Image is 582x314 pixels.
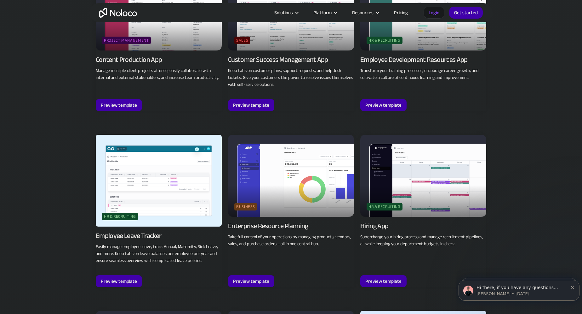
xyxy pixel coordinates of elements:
div: Preview template [101,277,137,285]
div: Preview template [365,277,402,285]
div: Solutions [266,9,305,17]
div: Resources [344,9,386,17]
div: Sales [234,37,250,44]
div: HR & Recruiting [367,37,402,44]
a: HR & RecruitingHiring AppSupercharge your hiring process and manage recruitment pipelines, all wh... [360,135,486,287]
div: Employee Leave Tracker [96,231,161,240]
div: Employee Development Resources App [360,55,468,64]
iframe: Intercom notifications message [456,267,582,311]
div: Enterprise Resource Planning [228,222,308,230]
a: home [99,8,137,18]
div: Preview template [233,277,269,285]
a: Pricing [386,9,416,17]
p: Take full control of your operations by managing products, vendors, sales, and purchase orders—al... [228,234,354,247]
a: Login [424,7,444,19]
p: Supercharge your hiring process and manage recruitment pipelines, all while keeping your departme... [360,234,486,247]
div: HR & Recruiting [367,203,402,210]
div: Solutions [274,9,293,17]
div: Preview template [365,101,402,109]
p: Manage multiple client projects at once, easily collaborate with internal and external stakeholde... [96,67,222,81]
div: Business [234,203,257,210]
a: BusinessEnterprise Resource PlanningTake full control of your operations by managing products, ve... [228,135,354,287]
div: Platform [313,9,332,17]
a: Get started [449,7,483,19]
div: Preview template [233,101,269,109]
div: Customer Success Management App [228,55,328,64]
div: Hiring App [360,222,388,230]
p: Keep tabs on customer plans, support requests, and helpdesk tickets. Give your customers the powe... [228,67,354,88]
p: Easily manage employee leave, track Annual, Maternity, Sick Leave, and more. Keep tabs on leave b... [96,243,222,264]
div: HR & Recruiting [102,213,138,220]
div: Project Management [102,37,151,44]
div: Resources [352,9,374,17]
p: Transform your training processes, encourage career growth, and cultivate a culture of continuous... [360,67,486,81]
div: Preview template [101,101,137,109]
div: Platform [305,9,344,17]
a: HR & RecruitingEmployee Leave TrackerEasily manage employee leave, track Annual, Maternity, Sick ... [96,135,222,287]
div: Content Production App [96,55,162,64]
